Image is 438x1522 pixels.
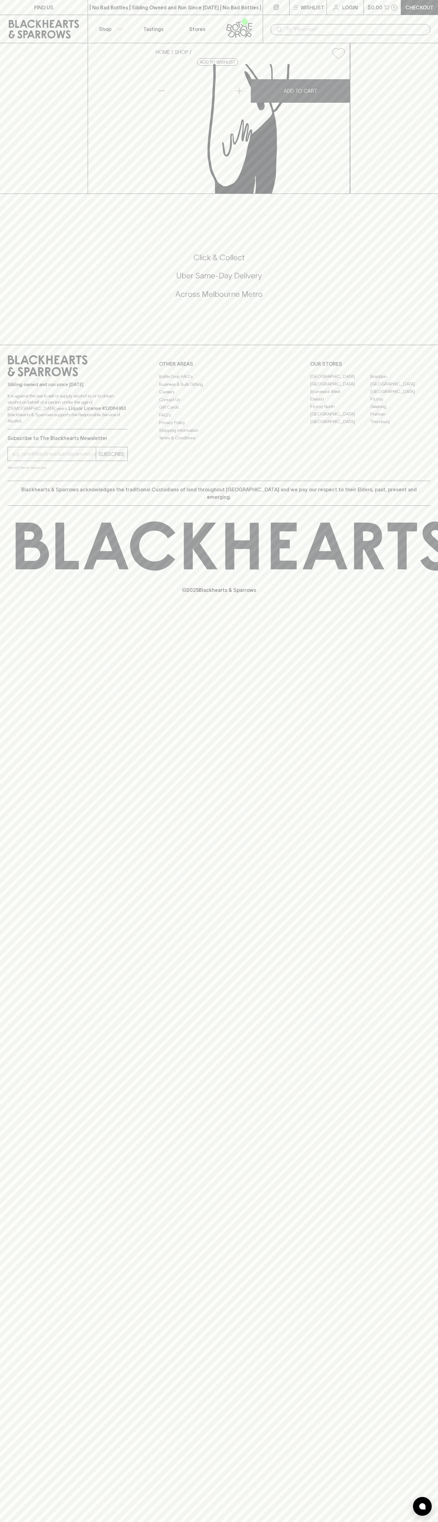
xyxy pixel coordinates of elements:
[34,4,54,11] p: FIND US
[301,4,324,11] p: Wishlist
[370,388,430,395] a: [GEOGRAPHIC_DATA]
[175,15,219,43] a: Stores
[159,373,279,380] a: Bottle Drop FAQ's
[286,24,425,34] input: Try "Pinot noir"
[393,6,395,9] p: 0
[310,360,430,368] p: OUR STORES
[310,403,370,410] a: Fitzroy North
[310,373,370,380] a: [GEOGRAPHIC_DATA]
[342,4,358,11] p: Login
[88,15,132,43] button: Shop
[99,450,125,458] p: SUBSCRIBE
[159,411,279,419] a: FAQ's
[370,403,430,410] a: Geelong
[251,79,350,103] button: ADD TO CART
[8,227,430,332] div: Call to action block
[8,289,430,299] h5: Across Melbourne Metro
[405,4,434,11] p: Checkout
[159,434,279,442] a: Terms & Conditions
[175,49,188,55] a: SHOP
[131,15,175,43] a: Tastings
[189,25,205,33] p: Stores
[69,406,126,411] strong: Liquor License #32064953
[13,449,96,459] input: e.g. jane@blackheartsandsparrows.com.au
[310,418,370,425] a: [GEOGRAPHIC_DATA]
[99,25,111,33] p: Shop
[370,418,430,425] a: Thornbury
[8,464,128,471] p: We will never spam you
[8,271,430,281] h5: Uber Same-Day Delivery
[159,396,279,403] a: Contact Us
[8,434,128,442] p: Subscribe to The Blackhearts Newsletter
[310,388,370,395] a: Brunswick West
[310,395,370,403] a: Elwood
[151,64,350,194] img: Blackhearts Hamper Box
[370,410,430,418] a: Prahran
[96,447,127,461] button: SUBSCRIBE
[159,419,279,427] a: Privacy Policy
[8,381,128,388] p: Sibling owned and run since [DATE]
[310,410,370,418] a: [GEOGRAPHIC_DATA]
[330,46,347,62] button: Add to wishlist
[8,252,430,263] h5: Click & Collect
[284,87,317,95] p: ADD TO CART
[370,380,430,388] a: [GEOGRAPHIC_DATA]
[159,388,279,396] a: Careers
[370,395,430,403] a: Fitzroy
[419,1503,425,1509] img: bubble-icon
[197,58,238,66] button: Add to wishlist
[143,25,163,33] p: Tastings
[310,380,370,388] a: [GEOGRAPHIC_DATA]
[159,427,279,434] a: Shipping Information
[8,393,128,424] p: It is against the law to sell or supply alcohol to, or to obtain alcohol on behalf of a person un...
[368,4,383,11] p: $0.00
[370,373,430,380] a: Braddon
[159,380,279,388] a: Business & Bulk Gifting
[156,49,170,55] a: HOME
[159,404,279,411] a: Gift Cards
[159,360,279,368] p: OTHER AREAS
[12,486,426,501] p: Blackhearts & Sparrows acknowledges the traditional Custodians of land throughout [GEOGRAPHIC_DAT...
